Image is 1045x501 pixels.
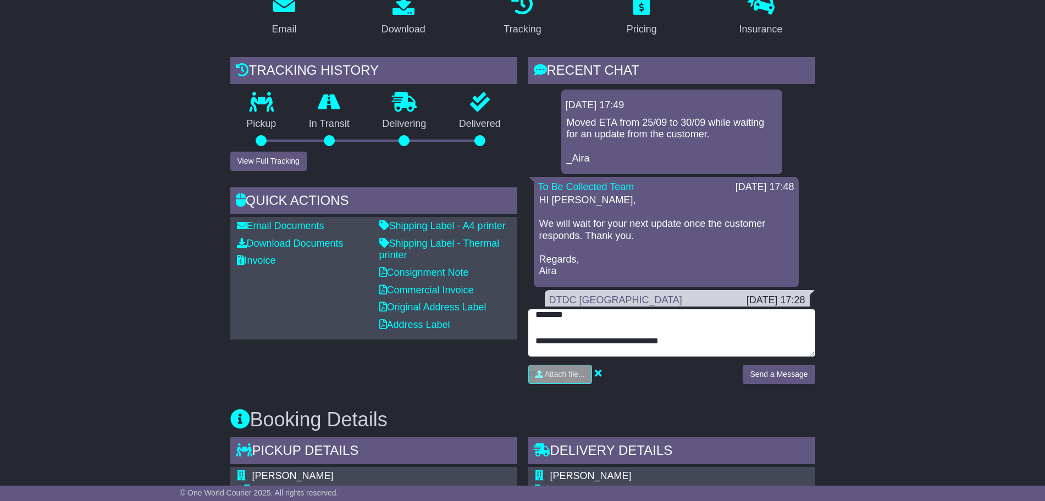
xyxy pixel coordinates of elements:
div: Email [272,22,296,37]
a: Download Documents [237,238,344,249]
div: Pickup [252,485,464,497]
span: © One World Courier 2025. All rights reserved. [180,488,339,497]
div: Delivery Details [528,437,815,467]
h3: Booking Details [230,409,815,431]
a: Original Address Label [379,302,486,313]
div: Quick Actions [230,187,517,217]
div: [DATE] 17:49 [566,99,778,112]
a: Shipping Label - A4 printer [379,220,506,231]
a: To Be Collected Team [538,181,634,192]
span: Commercial [550,485,603,496]
div: [DATE] 17:48 [736,181,794,193]
button: Send a Message [743,365,815,384]
div: Tracking history [230,57,517,87]
a: Commercial Invoice [379,285,474,296]
a: Invoice [237,255,276,266]
a: Shipping Label - Thermal printer [379,238,500,261]
button: View Full Tracking [230,152,307,171]
p: Delivered [443,118,517,130]
div: Download [381,22,425,37]
a: DTDC [GEOGRAPHIC_DATA] [549,294,682,305]
div: Insurance [739,22,783,37]
div: Hi Team, The customer is not responding to us. Thanks, [PERSON_NAME] [549,306,805,330]
div: Delivery [550,485,729,497]
div: RECENT CHAT [528,57,815,87]
div: Pickup Details [230,437,517,467]
span: [PERSON_NAME] [252,470,334,481]
a: Email Documents [237,220,324,231]
div: Pricing [627,22,657,37]
p: Pickup [230,118,293,130]
span: [PERSON_NAME] [550,470,632,481]
div: Tracking [504,22,541,37]
p: In Transit [292,118,366,130]
p: HI [PERSON_NAME], We will wait for your next update once the customer responds. Thank you. Regard... [539,194,793,277]
div: [DATE] 17:28 [747,294,805,307]
a: Address Label [379,319,450,330]
p: Moved ETA from 25/09 to 30/09 while waiting for an update from the customer. _Aira [567,117,777,164]
p: Delivering [366,118,443,130]
a: Consignment Note [379,267,469,278]
span: Commercial [252,485,305,496]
